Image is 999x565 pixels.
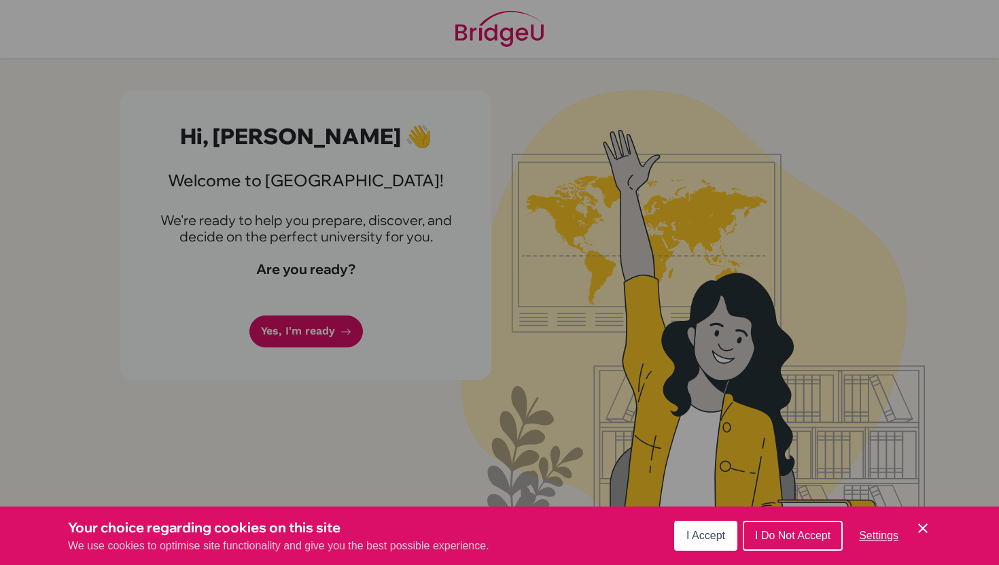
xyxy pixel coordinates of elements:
[686,530,725,541] span: I Accept
[755,530,830,541] span: I Do Not Accept
[674,521,737,551] button: I Accept
[859,530,898,541] span: Settings
[848,522,909,549] button: Settings
[915,520,931,536] button: Save and close
[68,517,489,538] h3: Your choice regarding cookies on this site
[68,538,489,554] p: We use cookies to optimise site functionality and give you the best possible experience.
[743,521,843,551] button: I Do Not Accept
